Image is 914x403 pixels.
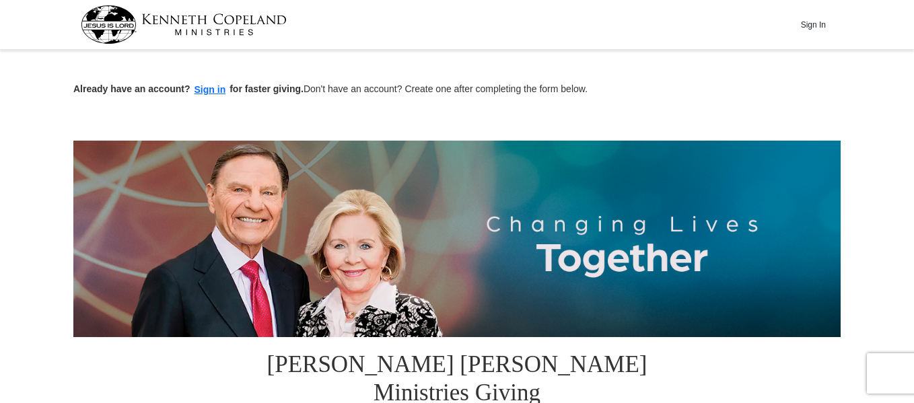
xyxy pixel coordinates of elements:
p: Don't have an account? Create one after completing the form below. [73,82,841,98]
button: Sign in [190,82,230,98]
img: kcm-header-logo.svg [81,5,287,44]
strong: Already have an account? for faster giving. [73,83,304,94]
button: Sign In [793,14,833,35]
